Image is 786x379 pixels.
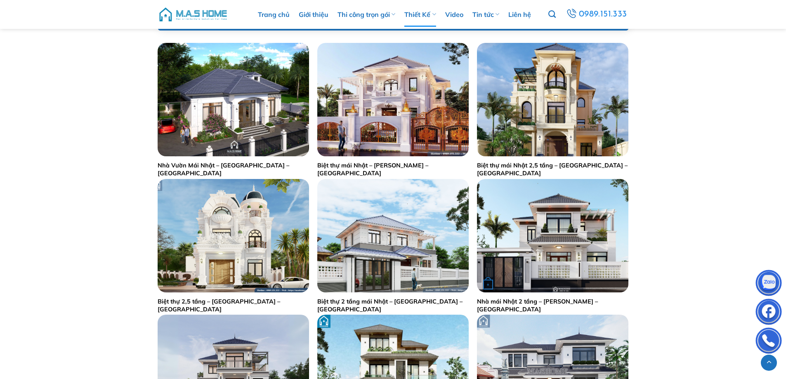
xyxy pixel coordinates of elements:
[317,43,469,156] img: Thiết kế biệt thự anh Mạnh - Thái Bình | MasHome
[477,298,628,313] a: Nhà mái Nhật 2 tầng – [PERSON_NAME] – [GEOGRAPHIC_DATA]
[158,43,309,156] img: Nhà mái nhật cấp 4
[158,162,309,177] a: Nhà Vườn Mái Nhật – [GEOGRAPHIC_DATA] – [GEOGRAPHIC_DATA]
[258,2,290,27] a: Trang chủ
[756,301,781,325] img: Facebook
[548,6,556,23] a: Tìm kiếm
[756,330,781,354] img: Phone
[445,2,463,27] a: Video
[477,43,628,156] img: Thiết kế biệt thự mái Nhật - Anh Tùng - Bắc Ninh | MasHome
[508,2,531,27] a: Liên hệ
[579,7,627,21] span: 0989.151.333
[477,162,628,177] a: Biệt thự mái Nhật 2,5 tầng – [GEOGRAPHIC_DATA] – [GEOGRAPHIC_DATA]
[472,2,499,27] a: Tin tức
[483,280,493,290] strong: +
[158,2,228,27] img: M.A.S HOME – Tổng Thầu Thiết Kế Và Xây Nhà Trọn Gói
[404,2,436,27] a: Thiết Kế
[299,2,328,27] a: Giới thiệu
[756,272,781,297] img: Zalo
[338,2,395,27] a: Thi công trọn gói
[317,162,469,177] a: Biệt thự mái Nhật – [PERSON_NAME] – [GEOGRAPHIC_DATA]
[317,179,469,292] img: Thiết kế biệt thự anh Duy - Bắc Ninh | MasHome
[483,278,493,291] div: Đọc tiếp
[158,298,309,313] a: Biệt thự 2,5 tầng – [GEOGRAPHIC_DATA] – [GEOGRAPHIC_DATA]
[761,355,777,371] a: Lên đầu trang
[317,298,469,313] a: Biệt thự 2 tầng mái Nhật – [GEOGRAPHIC_DATA] – [GEOGRAPHIC_DATA]
[477,179,628,292] img: Nhà mái Nhật 2 tầng - Anh Minh - Thanh Oai
[565,7,628,22] a: 0989.151.333
[158,179,309,292] img: thiết kế biệt thự anh Lâm - Thường Tín | MasHome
